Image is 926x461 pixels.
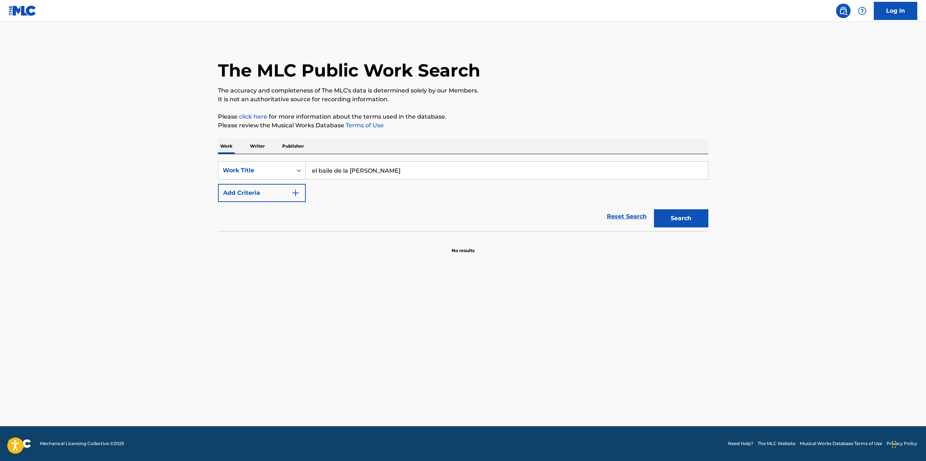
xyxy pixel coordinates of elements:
[839,7,848,15] img: search
[9,439,31,448] img: logo
[248,139,267,154] p: Writer
[800,440,882,447] a: Musical Works Database Terms of Use
[890,426,926,461] iframe: Chat Widget
[344,122,384,129] a: Terms of Use
[218,139,235,154] p: Work
[654,209,708,227] button: Search
[728,440,753,447] a: Need Help?
[218,161,708,231] form: Search Form
[874,2,917,20] a: Log In
[886,440,917,447] a: Privacy Policy
[892,433,896,455] div: Arrastrar
[9,5,37,16] img: MLC Logo
[218,121,708,130] p: Please review the Musical Works Database
[218,184,306,202] button: Add Criteria
[855,4,869,18] div: Help
[890,426,926,461] div: Widget de chat
[452,239,474,254] p: No results
[758,440,795,447] a: The MLC Website
[291,189,300,197] img: 9d2ae6d4665cec9f34b9.svg
[239,113,267,120] a: click here
[858,7,867,15] img: help
[836,4,851,18] a: Public Search
[280,139,306,154] p: Publisher
[218,112,708,121] p: Please for more information about the terms used in the database.
[218,86,708,95] p: The accuracy and completeness of The MLC's data is determined solely by our Members.
[603,209,650,225] a: Reset Search
[218,59,480,81] h1: The MLC Public Work Search
[218,95,708,104] p: It is not an authoritative source for recording information.
[40,440,124,447] span: Mechanical Licensing Collective © 2025
[223,166,288,175] div: Work Title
